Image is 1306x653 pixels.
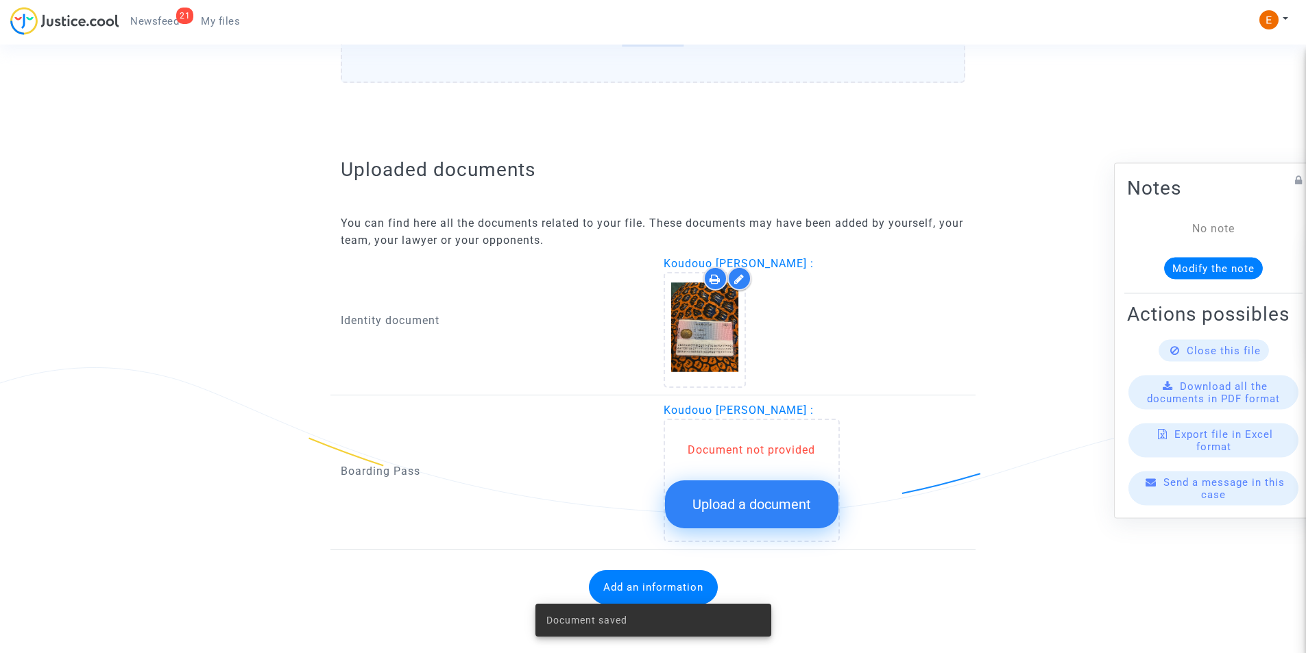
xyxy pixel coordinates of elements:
[190,11,251,32] a: My files
[1187,344,1261,356] span: Close this file
[1127,175,1300,199] h2: Notes
[665,442,838,458] div: Document not provided
[589,570,718,604] button: Add an information
[119,11,190,32] a: 21Newsfeed
[10,7,119,35] img: jc-logo.svg
[341,312,643,329] p: Identity document
[130,15,179,27] span: Newsfeed
[1259,10,1279,29] img: ACg8ocIeiFvHKe4dA5oeRFd_CiCnuxWUEc1A2wYhRJE3TTWt=s96-c
[1148,220,1279,236] div: No note
[1174,428,1273,452] span: Export file in Excel format
[664,257,814,270] span: Koudouo [PERSON_NAME] :
[341,158,965,182] h2: Uploaded documents
[341,463,643,480] p: Boarding Pass
[546,613,627,627] span: Document saved
[176,8,193,24] div: 21
[1164,257,1263,279] button: Modify the note
[665,480,838,528] button: Upload a document
[1163,476,1285,500] span: Send a message in this case
[692,496,811,513] span: Upload a document
[664,404,814,417] span: Koudouo [PERSON_NAME] :
[341,217,963,247] span: You can find here all the documents related to your file. These documents may have been added by ...
[201,15,240,27] span: My files
[1127,301,1300,325] h2: Actions possibles
[1147,380,1280,404] span: Download all the documents in PDF format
